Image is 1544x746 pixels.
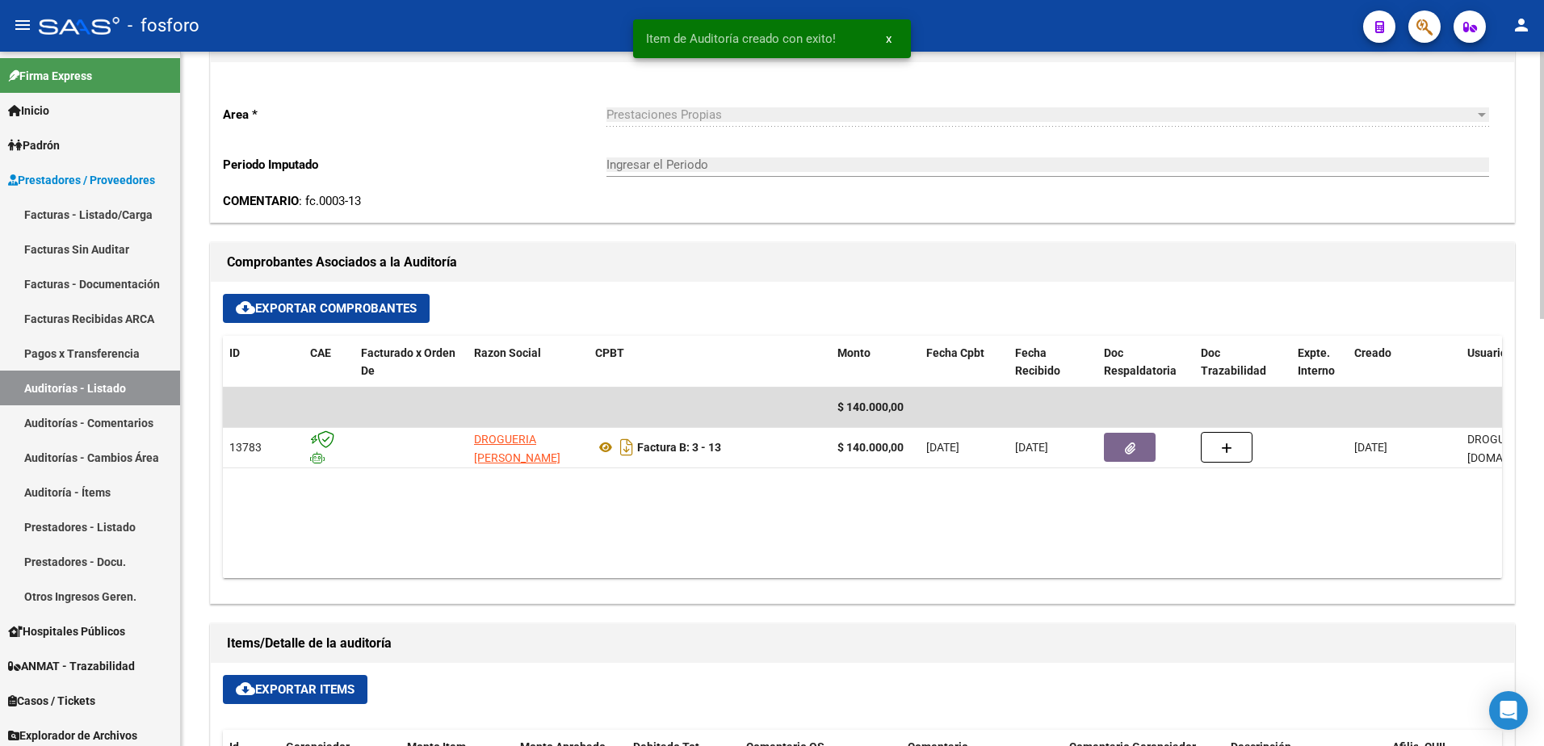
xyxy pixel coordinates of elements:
datatable-header-cell: Expte. Interno [1291,336,1348,389]
span: Inicio [8,102,49,119]
span: [DATE] [1354,441,1387,454]
span: Casos / Tickets [8,692,95,710]
span: Prestadores / Proveedores [8,171,155,189]
datatable-header-cell: Razon Social [468,336,589,389]
button: x [873,24,904,53]
p: Area * [223,106,606,124]
span: ANMAT - Trazabilidad [8,657,135,675]
span: CAE [310,346,331,359]
span: Expte. Interno [1298,346,1335,378]
span: Monto [837,346,871,359]
strong: Factura B: 3 - 13 [637,441,721,454]
span: Item de Auditoría creado con exito! [646,31,836,47]
span: Doc Trazabilidad [1201,346,1266,378]
datatable-header-cell: Doc Respaldatoria [1097,336,1194,389]
button: Exportar Items [223,675,367,704]
span: Exportar Items [236,682,355,697]
strong: COMENTARIO [223,194,299,208]
h1: Items/Detalle de la auditoría [227,631,1498,656]
span: Razon Social [474,346,541,359]
span: Facturado x Orden De [361,346,455,378]
mat-icon: person [1512,15,1531,35]
span: Fecha Recibido [1015,346,1060,378]
div: Open Intercom Messenger [1489,691,1528,730]
mat-icon: cloud_download [236,298,255,317]
span: [DATE] [926,441,959,454]
span: $ 140.000,00 [837,400,904,413]
span: CPBT [595,346,624,359]
p: Periodo Imputado [223,156,606,174]
datatable-header-cell: Doc Trazabilidad [1194,336,1291,389]
span: Padrón [8,136,60,154]
datatable-header-cell: Creado [1348,336,1461,389]
span: Fecha Cpbt [926,346,984,359]
span: 13783 [229,441,262,454]
span: Creado [1354,346,1391,359]
datatable-header-cell: CAE [304,336,355,389]
datatable-header-cell: Fecha Cpbt [920,336,1009,389]
span: Firma Express [8,67,92,85]
datatable-header-cell: CPBT [589,336,831,389]
strong: $ 140.000,00 [837,441,904,454]
span: ID [229,346,240,359]
span: Hospitales Públicos [8,622,125,640]
h1: Comprobantes Asociados a la Auditoría [227,249,1498,275]
mat-icon: cloud_download [236,679,255,698]
span: x [886,31,892,46]
span: Exportar Comprobantes [236,301,417,316]
datatable-header-cell: Monto [831,336,920,389]
i: Descargar documento [616,434,637,460]
mat-icon: menu [13,15,32,35]
span: Doc Respaldatoria [1104,346,1177,378]
span: [DATE] [1015,441,1048,454]
span: Prestaciones Propias [606,107,722,122]
datatable-header-cell: Fecha Recibido [1009,336,1097,389]
span: - fosforo [128,8,199,44]
button: Exportar Comprobantes [223,294,430,323]
span: Explorador de Archivos [8,727,137,744]
datatable-header-cell: Facturado x Orden De [355,336,468,389]
span: Usuario [1467,346,1507,359]
span: DROGUERIA [PERSON_NAME] S.R.L. [474,433,560,483]
span: : fc.0003-13 [223,194,361,208]
datatable-header-cell: ID [223,336,304,389]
